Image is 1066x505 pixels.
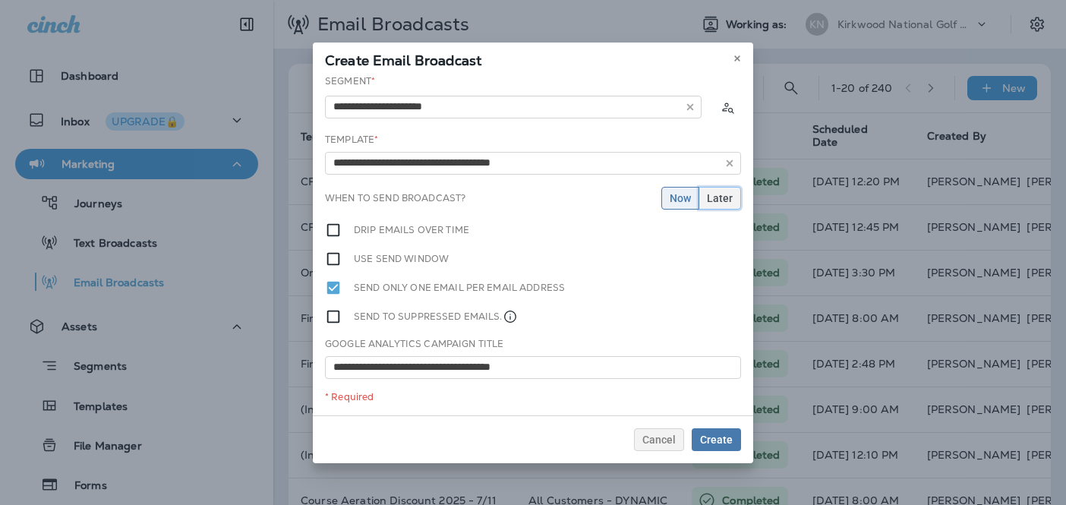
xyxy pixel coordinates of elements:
div: * Required [325,391,741,403]
button: Now [661,187,699,210]
button: Cancel [634,428,684,451]
button: Later [699,187,741,210]
span: Now [670,193,691,204]
div: Create Email Broadcast [313,43,753,74]
button: Create [692,428,741,451]
label: Segment [325,75,375,87]
label: Send only one email per email address [354,279,565,296]
span: Cancel [642,434,676,445]
label: Google Analytics Campaign Title [325,338,503,350]
label: Use send window [354,251,449,267]
span: Create [700,434,733,445]
button: Calculate the estimated number of emails to be sent based on selected segment. (This could take a... [714,93,741,121]
label: Send to suppressed emails. [354,308,518,325]
span: Later [707,193,733,204]
label: Template [325,134,378,146]
label: Drip emails over time [354,222,469,238]
label: When to send broadcast? [325,192,465,204]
